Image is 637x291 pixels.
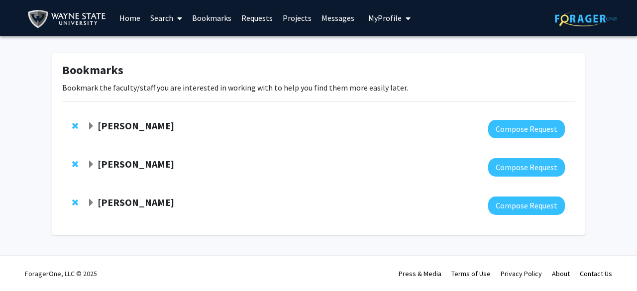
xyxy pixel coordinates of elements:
a: Requests [236,0,278,35]
p: Bookmark the faculty/staff you are interested in working with to help you find them more easily l... [62,82,575,94]
a: Home [114,0,145,35]
a: Privacy Policy [501,269,542,278]
a: Press & Media [399,269,441,278]
button: Compose Request to Samuele Zilioli [488,158,565,177]
span: Remove Samuele Zilioli from bookmarks [72,160,78,168]
span: Remove Jaymelee Kim from bookmarks [72,198,78,206]
span: Expand Samuele Zilioli Bookmark [87,161,95,169]
a: Terms of Use [451,269,491,278]
img: ForagerOne Logo [555,11,617,26]
span: Expand Wei-Ling Tsou Bookmark [87,122,95,130]
a: Contact Us [580,269,612,278]
img: Wayne State University Logo [27,8,110,30]
a: Search [145,0,187,35]
a: Messages [317,0,359,35]
span: My Profile [368,13,402,23]
strong: [PERSON_NAME] [98,119,174,132]
strong: [PERSON_NAME] [98,196,174,208]
a: Bookmarks [187,0,236,35]
div: ForagerOne, LLC © 2025 [25,256,97,291]
a: Projects [278,0,317,35]
h1: Bookmarks [62,63,575,78]
strong: [PERSON_NAME] [98,158,174,170]
iframe: Chat [7,246,42,284]
span: Expand Jaymelee Kim Bookmark [87,199,95,207]
button: Compose Request to Jaymelee Kim [488,196,565,215]
span: Remove Wei-Ling Tsou from bookmarks [72,122,78,130]
a: About [552,269,570,278]
button: Compose Request to Wei-Ling Tsou [488,120,565,138]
